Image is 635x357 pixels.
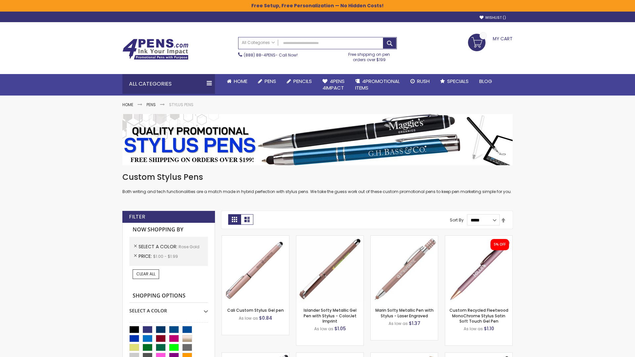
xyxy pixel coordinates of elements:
[479,78,492,85] span: Blog
[239,315,258,321] span: As low as
[480,15,506,20] a: Wishlist
[122,114,513,165] img: Stylus Pens
[222,235,289,241] a: Cali Custom Stylus Gel pen-Rose Gold
[238,37,278,48] a: All Categories
[179,244,199,250] span: Rose Gold
[222,74,253,89] a: Home
[122,172,513,195] div: Both writing and tech functionalities are a match made in hybrid perfection with stylus pens. We ...
[371,236,438,303] img: Marin Softy Metallic Pen with Stylus - Laser Engraved-Rose Gold
[133,269,159,279] a: Clear All
[244,52,275,58] a: (888) 88-4PENS
[253,74,281,89] a: Pens
[450,217,464,223] label: Sort By
[474,74,497,89] a: Blog
[122,74,215,94] div: All Categories
[464,326,483,332] span: As low as
[494,242,506,247] div: 5% OFF
[281,74,317,89] a: Pencils
[334,325,346,332] span: $1.05
[139,253,153,259] span: Price
[122,39,189,60] img: 4Pens Custom Pens and Promotional Products
[122,102,133,107] a: Home
[129,303,208,314] div: Select A Color
[153,254,178,259] span: $1.00 - $1.99
[147,102,156,107] a: Pens
[314,326,333,332] span: As low as
[322,78,345,91] span: 4Pens 4impact
[417,78,430,85] span: Rush
[405,74,435,89] a: Rush
[129,223,208,237] strong: Now Shopping by
[293,78,312,85] span: Pencils
[259,315,272,321] span: $0.84
[445,235,512,241] a: Custom Recycled Fleetwood MonoChrome Stylus Satin Soft Touch Gel Pen-Rose Gold
[234,78,247,85] span: Home
[169,102,193,107] strong: Stylus Pens
[350,74,405,96] a: 4PROMOTIONALITEMS
[449,307,508,324] a: Custom Recycled Fleetwood MonoChrome Stylus Satin Soft Touch Gel Pen
[129,213,145,220] strong: Filter
[136,271,155,277] span: Clear All
[304,307,357,324] a: Islander Softy Metallic Gel Pen with Stylus - ColorJet Imprint
[296,236,363,303] img: Islander Softy Metallic Gel Pen with Stylus - ColorJet Imprint-Rose Gold
[296,235,363,241] a: Islander Softy Metallic Gel Pen with Stylus - ColorJet Imprint-Rose Gold
[139,243,179,250] span: Select A Color
[447,78,469,85] span: Specials
[242,40,275,45] span: All Categories
[389,321,408,326] span: As low as
[129,289,208,303] strong: Shopping Options
[228,214,241,225] strong: Grid
[445,236,512,303] img: Custom Recycled Fleetwood MonoChrome Stylus Satin Soft Touch Gel Pen-Rose Gold
[355,78,400,91] span: 4PROMOTIONAL ITEMS
[435,74,474,89] a: Specials
[122,172,513,182] h1: Custom Stylus Pens
[317,74,350,96] a: 4Pens4impact
[375,307,434,318] a: Marin Softy Metallic Pen with Stylus - Laser Engraved
[265,78,276,85] span: Pens
[244,52,298,58] span: - Call Now!
[227,307,284,313] a: Cali Custom Stylus Gel pen
[409,320,420,327] span: $1.37
[371,235,438,241] a: Marin Softy Metallic Pen with Stylus - Laser Engraved-Rose Gold
[342,49,397,62] div: Free shipping on pen orders over $199
[484,325,494,332] span: $1.10
[222,236,289,303] img: Cali Custom Stylus Gel pen-Rose Gold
